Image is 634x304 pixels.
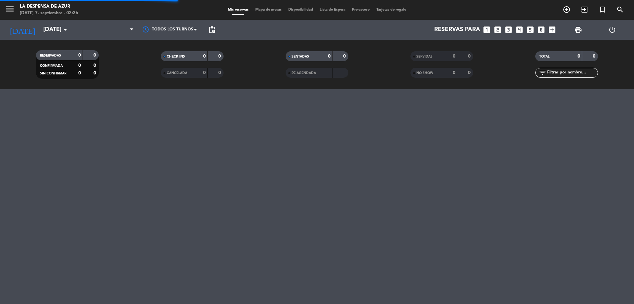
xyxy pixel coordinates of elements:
span: pending_actions [208,26,216,34]
i: exit_to_app [581,6,588,14]
i: looks_two [493,25,502,34]
i: menu [5,4,15,14]
i: looks_3 [504,25,513,34]
i: add_box [548,25,556,34]
span: Mis reservas [225,8,252,12]
strong: 0 [468,70,472,75]
strong: 0 [453,70,455,75]
span: Mapa de mesas [252,8,285,12]
strong: 0 [93,63,97,68]
i: search [616,6,624,14]
span: Reservas para [434,26,480,33]
div: [DATE] 7. septiembre - 02:36 [20,10,78,17]
strong: 0 [578,54,580,59]
i: filter_list [539,69,546,77]
i: looks_5 [526,25,535,34]
div: LOG OUT [595,20,629,40]
span: Pre-acceso [349,8,373,12]
span: NO SHOW [416,71,433,75]
strong: 0 [78,63,81,68]
strong: 0 [218,54,222,59]
span: Tarjetas de regalo [373,8,410,12]
strong: 0 [203,54,206,59]
span: Lista de Espera [316,8,349,12]
i: looks_4 [515,25,524,34]
i: turned_in_not [598,6,606,14]
i: add_circle_outline [563,6,571,14]
strong: 0 [93,53,97,58]
i: power_settings_new [608,26,616,34]
strong: 0 [343,54,347,59]
button: menu [5,4,15,16]
span: TOTAL [539,55,549,58]
input: Filtrar por nombre... [546,69,598,76]
i: [DATE] [5,22,40,37]
strong: 0 [93,71,97,75]
span: SIN CONFIRMAR [40,72,66,75]
i: looks_one [482,25,491,34]
i: looks_6 [537,25,546,34]
strong: 0 [593,54,597,59]
div: La Despensa de Azur [20,3,78,10]
strong: 0 [78,53,81,58]
span: SERVIDAS [416,55,433,58]
span: CONFIRMADA [40,64,63,67]
span: SENTADAS [292,55,309,58]
strong: 0 [328,54,331,59]
strong: 0 [468,54,472,59]
i: arrow_drop_down [61,26,69,34]
span: RESERVADAS [40,54,61,57]
strong: 0 [78,71,81,75]
span: Disponibilidad [285,8,316,12]
strong: 0 [453,54,455,59]
strong: 0 [218,70,222,75]
strong: 0 [203,70,206,75]
span: print [574,26,582,34]
span: CANCELADA [167,71,187,75]
span: RE AGENDADA [292,71,316,75]
span: CHECK INS [167,55,185,58]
